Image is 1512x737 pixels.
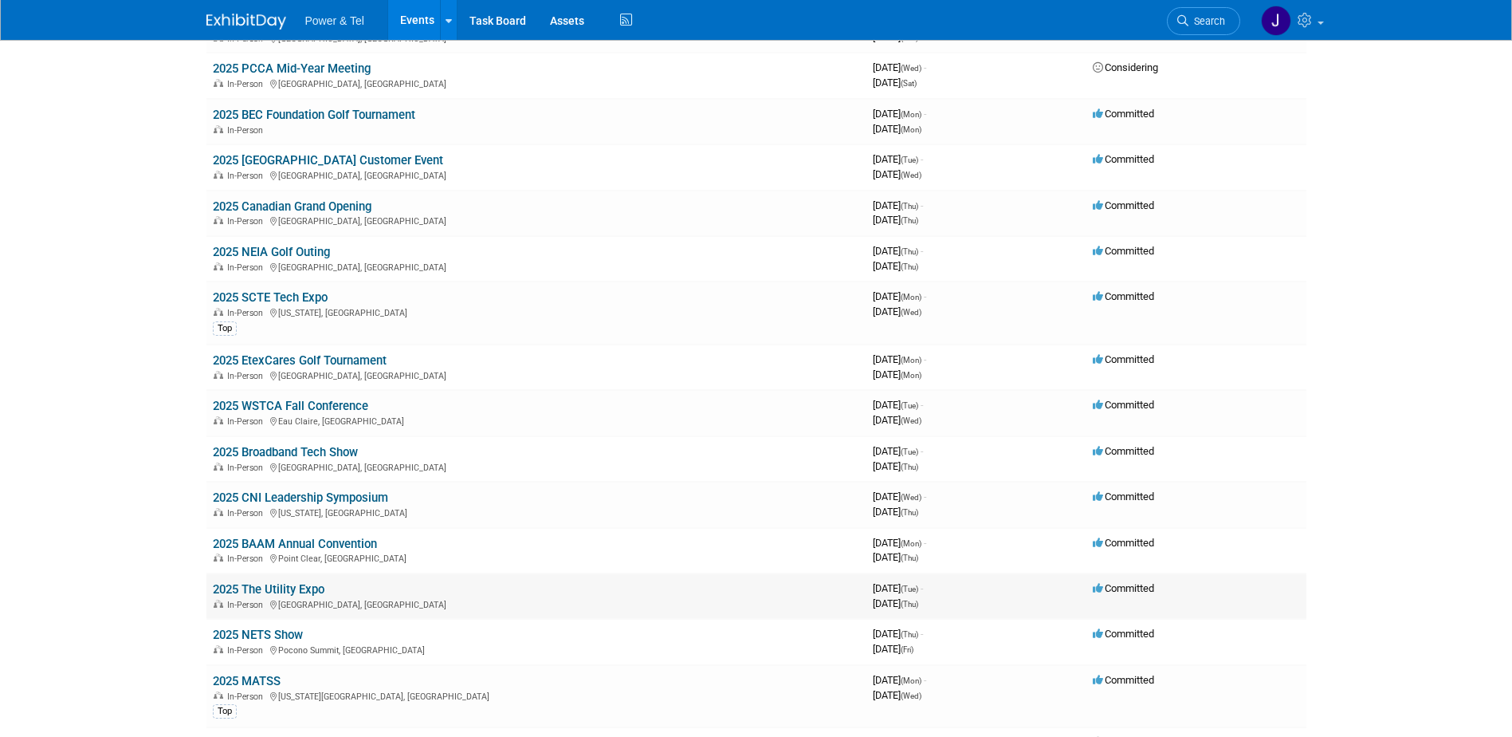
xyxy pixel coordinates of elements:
[901,110,921,119] span: (Mon)
[227,171,268,181] span: In-Person
[901,247,918,256] span: (Thu)
[901,463,918,471] span: (Thu)
[873,260,918,272] span: [DATE]
[213,214,860,227] div: [GEOGRAPHIC_DATA], [GEOGRAPHIC_DATA]
[1093,290,1154,302] span: Committed
[873,290,926,302] span: [DATE]
[901,262,918,271] span: (Thu)
[213,321,237,336] div: Top
[214,463,223,471] img: In-Person Event
[1167,7,1240,35] a: Search
[921,153,923,165] span: -
[873,61,926,73] span: [DATE]
[1093,491,1154,503] span: Committed
[213,290,328,305] a: 2025 SCTE Tech Expo
[214,600,223,608] img: In-Person Event
[921,582,923,594] span: -
[873,674,926,686] span: [DATE]
[921,628,923,640] span: -
[873,537,926,549] span: [DATE]
[227,600,268,610] span: In-Person
[227,308,268,318] span: In-Person
[213,153,443,167] a: 2025 [GEOGRAPHIC_DATA] Customer Event
[214,371,223,379] img: In-Person Event
[1093,674,1154,686] span: Committed
[214,308,223,316] img: In-Person Event
[213,108,415,122] a: 2025 BEC Foundation Golf Tournament
[1093,61,1158,73] span: Considering
[901,308,921,317] span: (Wed)
[921,399,923,411] span: -
[1093,582,1154,594] span: Committed
[901,356,921,365] span: (Mon)
[213,168,860,181] div: [GEOGRAPHIC_DATA], [GEOGRAPHIC_DATA]
[214,125,223,133] img: In-Person Event
[213,460,860,473] div: [GEOGRAPHIC_DATA], [GEOGRAPHIC_DATA]
[214,508,223,516] img: In-Person Event
[214,645,223,653] img: In-Person Event
[213,689,860,702] div: [US_STATE][GEOGRAPHIC_DATA], [GEOGRAPHIC_DATA]
[901,125,921,134] span: (Mon)
[901,79,917,88] span: (Sat)
[924,537,926,549] span: -
[924,108,926,120] span: -
[924,674,926,686] span: -
[227,125,268,136] span: In-Person
[901,416,921,425] span: (Wed)
[227,33,268,44] span: In-Person
[213,399,368,413] a: 2025 WSTCA Fall Conference
[213,305,860,318] div: [US_STATE], [GEOGRAPHIC_DATA]
[213,77,860,89] div: [GEOGRAPHIC_DATA], [GEOGRAPHIC_DATA]
[214,262,223,270] img: In-Person Event
[873,460,918,472] span: [DATE]
[227,692,268,702] span: In-Person
[227,463,268,473] span: In-Person
[1261,6,1291,36] img: JB Fesmire
[873,582,923,594] span: [DATE]
[213,353,387,368] a: 2025 EtexCares Golf Tournament
[873,31,918,43] span: [DATE]
[227,216,268,227] span: In-Person
[213,537,377,551] a: 2025 BAAM Annual Convention
[214,216,223,224] img: In-Person Event
[901,630,918,639] span: (Thu)
[1093,628,1154,640] span: Committed
[873,399,923,411] span: [DATE]
[901,171,921,179] span: (Wed)
[921,445,923,457] span: -
[873,597,918,609] span: [DATE]
[214,171,223,179] img: In-Person Event
[901,554,918,562] span: (Thu)
[901,676,921,685] span: (Mon)
[214,692,223,700] img: In-Person Event
[924,353,926,365] span: -
[213,61,371,76] a: 2025 PCCA Mid-Year Meeting
[227,416,268,427] span: In-Person
[873,551,918,563] span: [DATE]
[873,123,921,135] span: [DATE]
[1093,445,1154,457] span: Committed
[901,33,918,42] span: (Tue)
[1093,353,1154,365] span: Committed
[213,582,324,597] a: 2025 The Utility Expo
[213,704,237,719] div: Top
[901,202,918,211] span: (Thu)
[901,600,918,609] span: (Thu)
[213,260,860,273] div: [GEOGRAPHIC_DATA], [GEOGRAPHIC_DATA]
[901,539,921,548] span: (Mon)
[901,585,918,593] span: (Tue)
[1188,15,1225,27] span: Search
[206,14,286,30] img: ExhibitDay
[901,493,921,502] span: (Wed)
[1093,399,1154,411] span: Committed
[214,554,223,562] img: In-Person Event
[873,108,926,120] span: [DATE]
[901,401,918,410] span: (Tue)
[1093,199,1154,211] span: Committed
[873,445,923,457] span: [DATE]
[901,645,913,654] span: (Fri)
[873,245,923,257] span: [DATE]
[213,245,330,259] a: 2025 NEIA Golf Outing
[213,491,388,505] a: 2025 CNI Leadership Symposium
[227,79,268,89] span: In-Person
